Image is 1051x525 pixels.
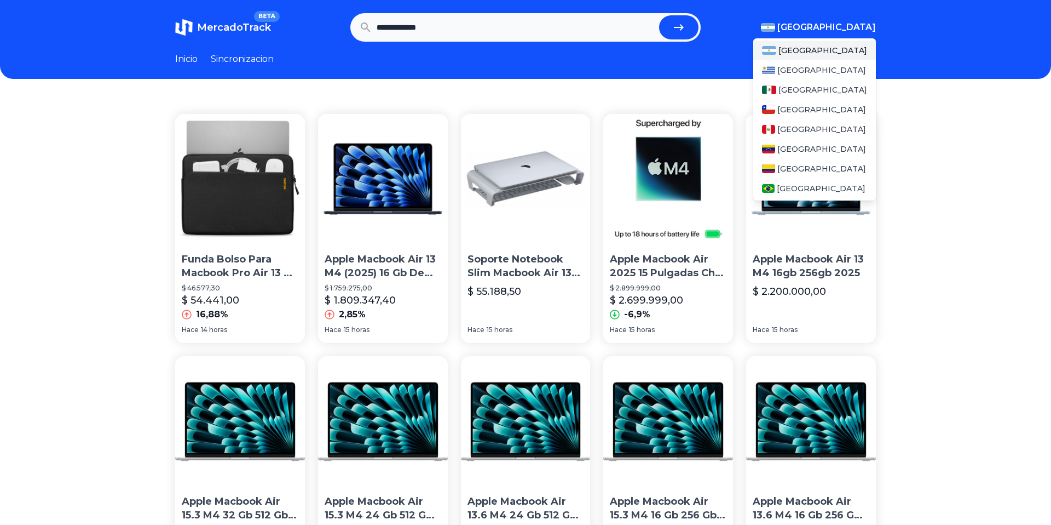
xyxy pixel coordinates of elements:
span: Hace [753,326,770,334]
span: [GEOGRAPHIC_DATA] [777,144,866,155]
a: Funda Bolso Para Macbook Pro Air 13 M1 M2 M3 M4 TomtocFunda Bolso Para Macbook Pro Air 13 M1 M2 M... [175,114,305,343]
img: Apple Macbook Air 15.3 M4 16 Gb 256 Gb 10 Gpu [603,356,733,486]
span: Hace [467,326,484,334]
span: [GEOGRAPHIC_DATA] [777,183,865,194]
img: Peru [762,125,775,134]
p: $ 46.577,30 [182,284,298,293]
a: Argentina[GEOGRAPHIC_DATA] [753,41,876,60]
img: Argentina [761,23,775,32]
p: Apple Macbook Air 13 M4 16gb 256gb 2025 [753,253,869,280]
a: MercadoTrackBETA [175,19,271,36]
img: Apple Macbook Air 13 M4 (2025) 16 Gb De Memoria, 256 Gb Ssd [318,114,448,244]
p: $ 54.441,00 [182,293,239,308]
img: Funda Bolso Para Macbook Pro Air 13 M1 M2 M3 M4 Tomtoc [175,114,305,244]
span: [GEOGRAPHIC_DATA] [777,124,866,135]
a: Colombia[GEOGRAPHIC_DATA] [753,159,876,179]
p: Soporte Notebook Slim Macbook Air 13 Bam M4-360 Premium!!! [467,253,584,280]
p: Funda Bolso Para Macbook Pro Air 13 M1 M2 M3 M4 Tomtoc [182,253,298,280]
span: 15 horas [629,326,655,334]
span: [GEOGRAPHIC_DATA] [777,163,866,174]
p: Apple Macbook Air 13.6 M4 16 Gb 256 Gb 8 Gpu [753,495,869,522]
a: Sincronizacion [211,53,274,66]
a: Soporte Notebook Slim Macbook Air 13 Bam M4-360 Premium!!!Soporte Notebook Slim Macbook Air 13 Ba... [461,114,591,343]
span: [GEOGRAPHIC_DATA] [778,84,867,95]
button: [GEOGRAPHIC_DATA] [761,21,876,34]
img: Apple Macbook Air 13 M4 16gb 256gb 2025 [746,114,876,244]
p: $ 2.899.999,00 [610,284,726,293]
img: Chile [762,105,775,114]
p: -6,9% [624,308,650,321]
span: [GEOGRAPHIC_DATA] [777,21,876,34]
img: Brasil [762,184,775,193]
a: Apple Macbook Air 13 M4 (2025) 16 Gb De Memoria, 256 Gb SsdApple Macbook Air 13 M4 (2025) 16 Gb D... [318,114,448,343]
span: BETA [254,11,280,22]
a: Brasil[GEOGRAPHIC_DATA] [753,179,876,198]
span: [GEOGRAPHIC_DATA] [777,104,866,115]
p: $ 55.188,50 [467,284,521,299]
a: Apple Macbook Air 2025 15 Pulgadas Chip M4 - La Ultima CelesteApple Macbook Air 2025 15 Pulgadas ... [603,114,733,343]
img: MercadoTrack [175,19,193,36]
a: Uruguay[GEOGRAPHIC_DATA] [753,60,876,80]
a: Apple Macbook Air 13 M4 16gb 256gb 2025Apple Macbook Air 13 M4 16gb 256gb 2025$ 2.200.000,00Hace1... [746,114,876,343]
p: $ 1.759.275,00 [325,284,441,293]
img: Apple Macbook Air 15.3 M4 24 Gb 512 Gb 10 Gpu [318,356,448,486]
span: 15 horas [344,326,369,334]
img: Uruguay [762,66,775,75]
span: 15 horas [487,326,512,334]
span: [GEOGRAPHIC_DATA] [777,65,866,76]
a: Chile[GEOGRAPHIC_DATA] [753,100,876,119]
img: Apple Macbook Air 13.6 M4 16 Gb 256 Gb 8 Gpu [746,356,876,486]
img: Apple Macbook Air 15.3 M4 32 Gb 512 Gb 10 Gpu [175,356,305,486]
a: Venezuela[GEOGRAPHIC_DATA] [753,139,876,159]
span: Hace [325,326,342,334]
img: Argentina [762,46,776,55]
p: Apple Macbook Air 13.6 M4 24 Gb 512 Gb 10 Gpu [467,495,584,522]
img: Mexico [762,85,776,94]
img: Soporte Notebook Slim Macbook Air 13 Bam M4-360 Premium!!! [461,114,591,244]
p: $ 1.809.347,40 [325,293,396,308]
a: Peru[GEOGRAPHIC_DATA] [753,119,876,139]
a: Mexico[GEOGRAPHIC_DATA] [753,80,876,100]
p: $ 2.200.000,00 [753,284,826,299]
span: 15 horas [772,326,798,334]
a: Inicio [175,53,198,66]
img: Apple Macbook Air 2025 15 Pulgadas Chip M4 - La Ultima Celeste [603,114,733,244]
p: 2,85% [339,308,366,321]
img: Apple Macbook Air 13.6 M4 24 Gb 512 Gb 10 Gpu [461,356,591,486]
span: MercadoTrack [197,21,271,33]
p: 16,88% [196,308,228,321]
img: Venezuela [762,145,775,153]
span: 14 horas [201,326,227,334]
span: Hace [610,326,627,334]
p: Apple Macbook Air 2025 15 Pulgadas Chip M4 - La Ultima [PERSON_NAME] [610,253,726,280]
p: Apple Macbook Air 15.3 M4 32 Gb 512 Gb 10 Gpu [182,495,298,522]
img: Colombia [762,164,775,173]
p: Apple Macbook Air 15.3 M4 16 Gb 256 Gb 10 Gpu [610,495,726,522]
p: $ 2.699.999,00 [610,293,683,308]
span: [GEOGRAPHIC_DATA] [778,45,867,56]
p: Apple Macbook Air 15.3 M4 24 Gb 512 Gb 10 Gpu [325,495,441,522]
p: Apple Macbook Air 13 M4 (2025) 16 Gb De Memoria, 256 Gb Ssd [325,253,441,280]
span: Hace [182,326,199,334]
